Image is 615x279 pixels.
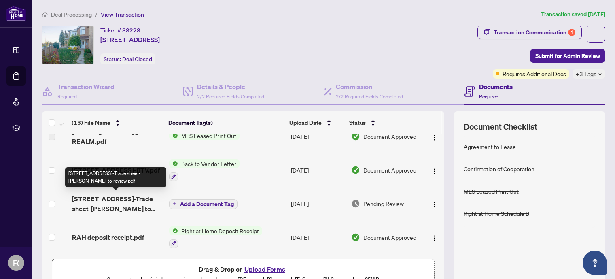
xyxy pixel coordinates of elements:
img: Logo [431,168,438,175]
span: Requires Additional Docs [503,69,566,78]
img: Status Icon [169,159,178,168]
span: RAH deposit receipt.pdf [72,232,144,242]
img: Document Status [351,233,360,242]
div: 1 [568,29,575,36]
button: Status IconBack to Vendor Letter [169,159,240,181]
div: MLS Leased Print Out [464,187,519,196]
span: Document Checklist [464,121,537,132]
span: Required [57,94,77,100]
div: [STREET_ADDRESS]-Trade sheet-[PERSON_NAME] to review.pdf [65,167,166,187]
h4: Commission [336,82,403,92]
div: Confirmation of Cooperation [464,164,534,173]
img: Status Icon [169,226,178,235]
span: Back to Vendor Letter [178,159,240,168]
button: Status IconMLS Leased Print Out [169,131,240,140]
div: Transaction Communication [494,26,575,39]
h4: Transaction Wizard [57,82,115,92]
span: Status [349,118,366,127]
div: Agreement to Lease [464,142,516,151]
span: (13) File Name [72,118,110,127]
span: Document Approved [363,166,416,175]
img: Document Status [351,166,360,175]
span: +3 Tags [576,69,596,79]
span: Deal Processing [51,11,92,18]
img: IMG-W12156053_1.jpg [42,26,93,64]
button: Add a Document Tag [169,199,238,209]
span: [STREET_ADDRESS] [100,35,160,45]
button: Upload Forms [242,264,288,275]
span: Add a Document Tag [180,201,234,207]
h4: Details & People [197,82,264,92]
span: Deal Closed [122,55,152,63]
span: Document Approved [363,132,416,141]
span: Submit for Admin Review [535,49,600,62]
span: MLS Leased Print Out [178,131,240,140]
span: down [598,72,602,76]
span: F( [13,257,19,268]
h4: Documents [479,82,513,92]
span: [STREET_ADDRESS]-BTV.pdf [72,165,160,175]
img: Logo [431,235,438,241]
span: View Transaction [101,11,144,18]
span: Required [479,94,498,100]
button: Logo [428,130,441,143]
article: Transaction saved [DATE] [541,10,605,19]
li: / [95,10,98,19]
div: Status: [100,53,155,64]
span: Drag & Drop or [199,264,288,275]
img: Document Status [351,132,360,141]
th: Upload Date [286,111,346,134]
span: 38228 [122,27,140,34]
button: Add a Document Tag [169,198,238,209]
th: Status [346,111,421,134]
span: 2/2 Required Fields Completed [197,94,264,100]
button: Status IconRight at Home Deposit Receipt [169,226,262,248]
span: ellipsis [593,31,599,37]
button: Logo [428,231,441,244]
div: Ticket #: [100,26,140,35]
img: Status Icon [169,131,178,140]
span: [STREET_ADDRESS] _ REALM.pdf [72,127,163,146]
img: Document Status [351,199,360,208]
span: Document Approved [363,233,416,242]
th: (13) File Name [68,111,165,134]
td: [DATE] [288,120,348,153]
th: Document Tag(s) [165,111,286,134]
span: [STREET_ADDRESS]-Trade sheet-[PERSON_NAME] to review.pdf [72,194,163,213]
button: Logo [428,164,441,177]
img: logo [6,6,26,21]
span: Right at Home Deposit Receipt [178,226,262,235]
img: Logo [431,201,438,208]
span: home [42,12,48,17]
span: 2/2 Required Fields Completed [336,94,403,100]
span: Pending Review [363,199,404,208]
div: Right at Home Schedule B [464,209,529,218]
img: Logo [431,134,438,141]
button: Open asap [583,251,607,275]
span: plus [173,202,177,206]
button: Transaction Communication1 [477,26,582,39]
button: Logo [428,197,441,210]
span: Upload Date [289,118,322,127]
td: [DATE] [288,187,348,220]
td: [DATE] [288,220,348,255]
button: Submit for Admin Review [530,49,605,63]
td: [DATE] [288,153,348,187]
